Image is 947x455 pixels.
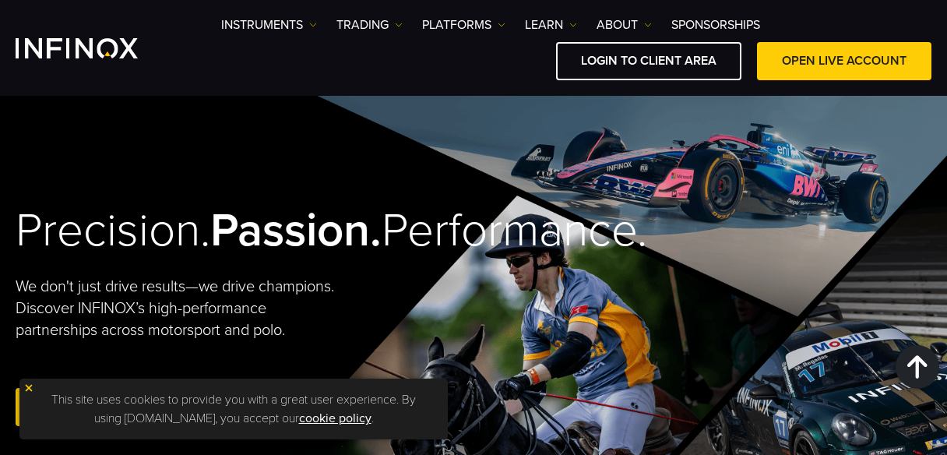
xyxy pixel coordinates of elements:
a: Open Live Account [16,388,190,426]
a: cookie policy [299,411,371,426]
a: PLATFORMS [422,16,505,34]
a: LOGIN TO CLIENT AREA [556,42,741,80]
a: Instruments [221,16,317,34]
a: TRADING [336,16,403,34]
strong: Passion. [210,203,382,259]
a: OPEN LIVE ACCOUNT [757,42,931,80]
p: We don't just drive results—we drive champions. Discover INFINOX’s high-performance partnerships ... [16,276,346,341]
a: INFINOX Logo [16,38,174,58]
a: Learn [525,16,577,34]
h2: Precision. Performance. [16,203,428,259]
img: yellow close icon [23,383,34,393]
a: ABOUT [597,16,652,34]
p: This site uses cookies to provide you with a great user experience. By using [DOMAIN_NAME], you a... [27,386,440,432]
a: SPONSORSHIPS [671,16,760,34]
